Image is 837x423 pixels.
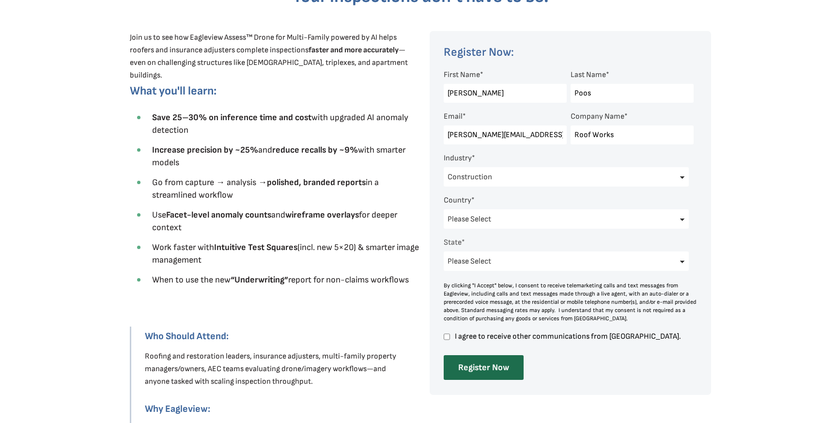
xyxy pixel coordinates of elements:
[145,352,396,386] span: Roofing and restoration leaders, insurance adjusters, multi-family property managers/owners, AEC ...
[444,45,514,59] span: Register Now:
[444,196,471,205] span: Country
[130,33,408,80] span: Join us to see how Eagleview Assess™ Drone for Multi-Family powered by AI helps roofers and insur...
[152,145,258,155] strong: Increase precision by ~25%
[444,355,524,380] input: Register Now
[571,112,624,121] span: Company Name
[166,210,271,220] strong: Facet-level anomaly counts
[444,332,450,341] input: I agree to receive other communications from [GEOGRAPHIC_DATA].
[214,242,297,252] strong: Intuitive Test Squares
[130,84,217,98] span: What you'll learn:
[152,210,397,233] span: Use and for deeper context
[571,70,606,79] span: Last Name
[444,112,463,121] span: Email
[152,145,405,168] span: and with smarter models
[145,403,210,415] strong: Why Eagleview:
[309,46,399,55] strong: faster and more accurately
[267,177,366,188] strong: polished, branded reports
[444,238,462,247] span: State
[152,112,408,135] span: with upgraded AI anomaly detection
[444,70,480,79] span: First Name
[152,275,409,285] span: When to use the new report for non-claims workflows
[444,154,472,163] span: Industry
[285,210,359,220] strong: wireframe overlays
[152,177,379,200] span: Go from capture → analysis → in a streamlined workflow
[444,282,697,323] div: By clicking "I Accept" below, I consent to receive telemarketing calls and text messages from Eag...
[453,332,694,341] span: I agree to receive other communications from [GEOGRAPHIC_DATA].
[152,112,311,123] strong: Save 25–30% on inference time and cost
[272,145,358,155] strong: reduce recalls by ~9%
[231,275,288,285] strong: “Underwriting”
[152,242,419,265] span: Work faster with (incl. new 5×20) & smarter image management
[145,330,229,342] strong: Who Should Attend:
